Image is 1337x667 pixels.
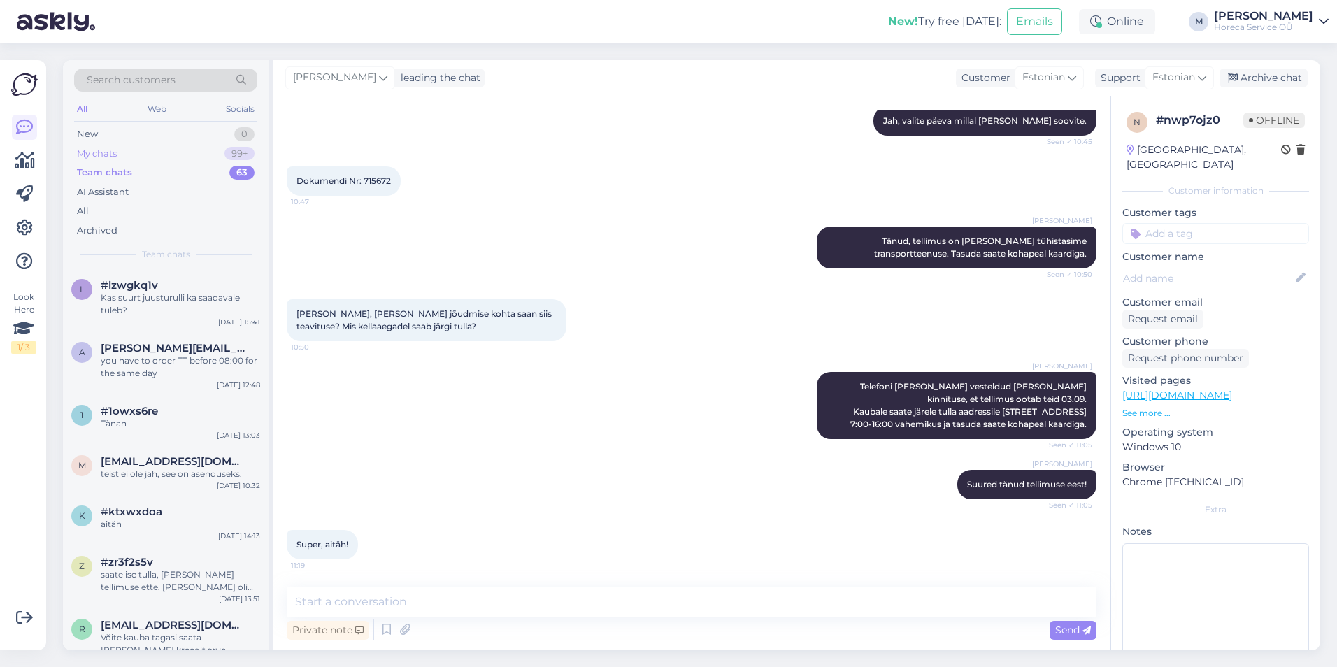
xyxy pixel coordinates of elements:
div: Socials [223,100,257,118]
div: [DATE] 10:32 [217,480,260,491]
div: 0 [234,127,255,141]
div: All [77,204,89,218]
div: you have to order TT before 08:00 for the same day [101,354,260,380]
div: Try free [DATE]: [888,13,1001,30]
div: 63 [229,166,255,180]
div: [DATE] 13:03 [217,430,260,440]
div: Võite kauba tagasi saata [PERSON_NAME] kreedit arve. [101,631,260,657]
div: [GEOGRAPHIC_DATA], [GEOGRAPHIC_DATA] [1127,143,1281,172]
span: m [78,460,86,471]
input: Add a tag [1122,223,1309,244]
span: [PERSON_NAME], [PERSON_NAME] jõudmise kohta saan siis teavituse? Mis kellaaegadel saab järgi tulla? [296,308,554,331]
span: Seen ✓ 11:05 [1040,440,1092,450]
span: Estonian [1152,70,1195,85]
div: Request phone number [1122,349,1249,368]
div: [DATE] 14:13 [218,531,260,541]
span: 11:19 [291,560,343,571]
span: k [79,510,85,521]
span: Send [1055,624,1091,636]
p: Customer name [1122,250,1309,264]
div: Tànan [101,417,260,430]
span: Tänud, tellimus on [PERSON_NAME] tühistasime transportteenuse. Tasuda saate kohapeal kaardiga. [874,236,1089,259]
p: Customer tags [1122,206,1309,220]
p: Visited pages [1122,373,1309,388]
div: 99+ [224,147,255,161]
div: Online [1079,9,1155,34]
span: n [1134,117,1141,127]
span: a [79,347,85,357]
span: 1 [80,410,83,420]
span: Seen ✓ 11:05 [1040,500,1092,510]
span: #1owxs6re [101,405,158,417]
div: Horeca Service OÜ [1214,22,1313,33]
div: Customer information [1122,185,1309,197]
div: Kas suurt juusturulli ka saadavale tuleb? [101,292,260,317]
p: Windows 10 [1122,440,1309,454]
span: Dokumendi Nr: 715672 [296,175,391,186]
span: r [79,624,85,634]
span: ruthparek@gmail.com [101,619,246,631]
span: Super, aitäh! [296,539,348,550]
span: [PERSON_NAME] [1032,459,1092,469]
p: Customer phone [1122,334,1309,349]
button: Emails [1007,8,1062,35]
div: Archived [77,224,117,238]
div: My chats [77,147,117,161]
div: Team chats [77,166,132,180]
span: Offline [1243,113,1305,128]
div: AI Assistant [77,185,129,199]
p: See more ... [1122,407,1309,419]
span: [PERSON_NAME] [1032,215,1092,226]
p: Chrome [TECHNICAL_ID] [1122,475,1309,489]
div: # nwp7ojz0 [1156,112,1243,129]
span: Estonian [1022,70,1065,85]
div: 1 / 3 [11,341,36,354]
span: #zr3f2s5v [101,556,153,568]
div: Archive chat [1220,69,1308,87]
span: z [79,561,85,571]
div: saate ise tulla, [PERSON_NAME] tellimuse ette. [PERSON_NAME] oli koos käibemaksuga. Traspordi tee... [101,568,260,594]
span: Team chats [142,248,190,261]
p: Customer email [1122,295,1309,310]
span: [PERSON_NAME] [293,70,376,85]
span: 10:47 [291,196,343,207]
div: Support [1095,71,1141,85]
div: All [74,100,90,118]
div: [PERSON_NAME] [1214,10,1313,22]
div: teist ei ole jah, see on asenduseks. [101,468,260,480]
span: Search customers [87,73,176,87]
div: leading the chat [395,71,480,85]
div: Extra [1122,503,1309,516]
p: Browser [1122,460,1309,475]
span: Seen ✓ 10:45 [1040,136,1092,147]
span: Seen ✓ 10:50 [1040,269,1092,280]
div: aitäh [101,518,260,531]
a: [PERSON_NAME]Horeca Service OÜ [1214,10,1329,33]
div: Web [145,100,169,118]
span: [PERSON_NAME] [1032,361,1092,371]
img: Askly Logo [11,71,38,98]
span: #lzwgkq1v [101,279,158,292]
div: M [1189,12,1208,31]
span: l [80,284,85,294]
span: alice@kotkotempire.com [101,342,246,354]
div: New [77,127,98,141]
div: [DATE] 15:41 [218,317,260,327]
span: memmekook@gmail.com [101,455,246,468]
p: Notes [1122,524,1309,539]
span: Telefoni [PERSON_NAME] vesteldud [PERSON_NAME] kinnituse, et tellimus ootab teid 03.09. Kaubale s... [850,381,1089,429]
div: Request email [1122,310,1203,329]
span: Suured tänud tellimuse eest! [967,479,1087,489]
span: #ktxwxdoa [101,505,162,518]
span: Jah, valite päeva millal [PERSON_NAME] soovite. [883,115,1087,126]
div: [DATE] 12:48 [217,380,260,390]
div: Private note [287,621,369,640]
a: [URL][DOMAIN_NAME] [1122,389,1232,401]
span: 10:50 [291,342,343,352]
div: Look Here [11,291,36,354]
input: Add name [1123,271,1293,286]
p: Operating system [1122,425,1309,440]
b: New! [888,15,918,28]
div: [DATE] 13:51 [219,594,260,604]
div: Customer [956,71,1010,85]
